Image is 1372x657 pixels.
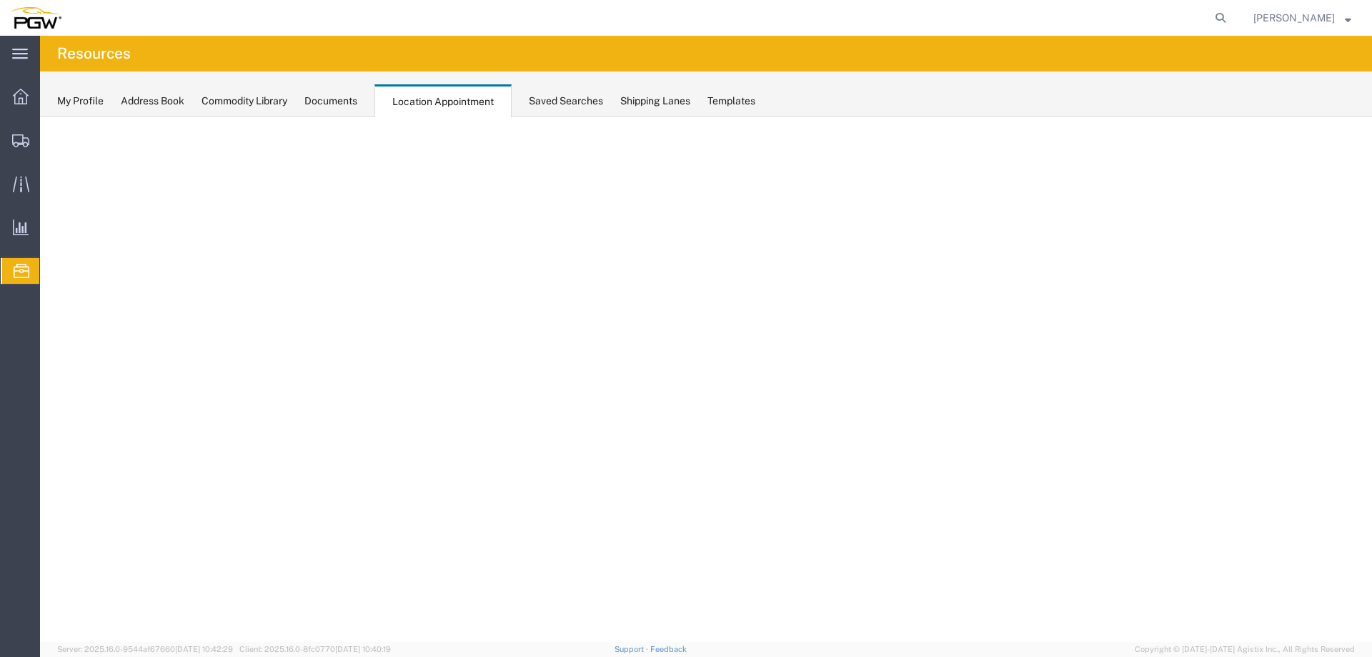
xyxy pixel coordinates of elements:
[529,94,603,109] div: Saved Searches
[1135,643,1355,656] span: Copyright © [DATE]-[DATE] Agistix Inc., All Rights Reserved
[57,94,104,109] div: My Profile
[615,645,650,653] a: Support
[335,645,391,653] span: [DATE] 10:40:19
[57,36,131,71] h4: Resources
[40,117,1372,642] iframe: FS Legacy Container
[374,84,512,117] div: Location Appointment
[1253,9,1352,26] button: [PERSON_NAME]
[202,94,287,109] div: Commodity Library
[650,645,687,653] a: Feedback
[620,94,690,109] div: Shipping Lanes
[304,94,357,109] div: Documents
[707,94,755,109] div: Templates
[57,645,233,653] span: Server: 2025.16.0-9544af67660
[10,7,61,29] img: logo
[121,94,184,109] div: Address Book
[239,645,391,653] span: Client: 2025.16.0-8fc0770
[175,645,233,653] span: [DATE] 10:42:29
[1253,10,1335,26] span: Phillip Thornton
